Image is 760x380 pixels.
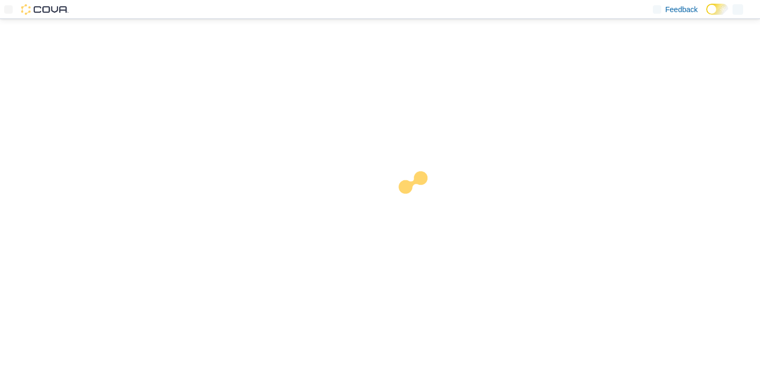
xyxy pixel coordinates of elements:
[21,4,69,15] img: Cova
[666,4,698,15] span: Feedback
[706,4,728,15] input: Dark Mode
[380,163,459,242] img: cova-loader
